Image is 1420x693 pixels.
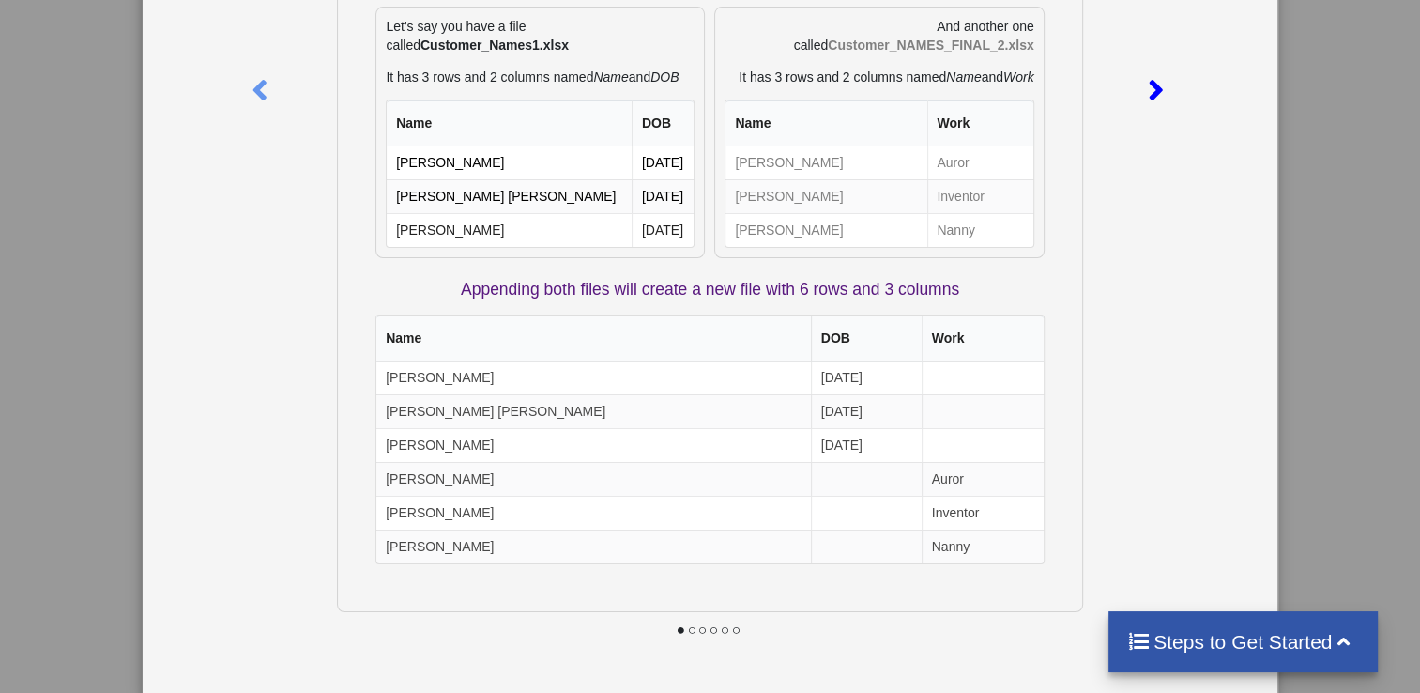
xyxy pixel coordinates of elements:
[632,146,694,179] td: [DATE]
[375,278,1044,301] p: Appending both files will create a new file with 6 rows and 3 columns
[725,68,1033,86] p: It has 3 rows and 2 columns named and
[811,394,922,428] td: [DATE]
[593,69,628,85] i: Name
[725,17,1033,54] p: And another one called
[376,394,811,428] td: [PERSON_NAME] [PERSON_NAME]
[725,146,926,179] td: [PERSON_NAME]
[376,316,811,362] th: Name
[946,69,981,85] i: Name
[811,316,922,362] th: DOB
[725,179,926,213] td: [PERSON_NAME]
[725,100,926,146] th: Name
[386,68,695,86] p: It has 3 rows and 2 columns named and
[828,38,1033,53] b: Customer_NAMES_FINAL_2.xlsx
[927,100,1033,146] th: Work
[376,496,811,530] td: [PERSON_NAME]
[922,462,1044,496] td: Auror
[376,462,811,496] td: [PERSON_NAME]
[387,146,632,179] td: [PERSON_NAME]
[650,69,679,85] i: DOB
[386,17,695,54] p: Let's say you have a file called
[387,179,632,213] td: [PERSON_NAME] [PERSON_NAME]
[811,362,922,394] td: [DATE]
[927,213,1033,247] td: Nanny
[1003,69,1034,85] i: Work
[927,146,1033,179] td: Auror
[632,100,694,146] th: DOB
[811,428,922,462] td: [DATE]
[632,213,694,247] td: [DATE]
[1127,630,1359,654] h4: Steps to Get Started
[376,530,811,563] td: [PERSON_NAME]
[387,100,632,146] th: Name
[420,38,569,53] b: Customer_Names1.xlsx
[922,496,1044,530] td: Inventor
[922,530,1044,563] td: Nanny
[922,316,1044,362] th: Work
[376,362,811,394] td: [PERSON_NAME]
[725,213,926,247] td: [PERSON_NAME]
[376,428,811,462] td: [PERSON_NAME]
[632,179,694,213] td: [DATE]
[387,213,632,247] td: [PERSON_NAME]
[927,179,1033,213] td: Inventor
